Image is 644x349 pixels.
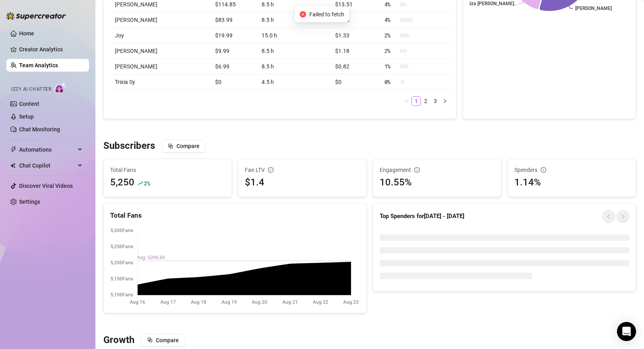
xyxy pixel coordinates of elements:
td: 8.5 h [257,43,331,59]
li: Next Page [440,96,450,106]
article: Top Spenders for [DATE] - [DATE] [380,212,464,221]
div: Spenders [514,166,629,174]
span: right [442,99,447,103]
a: Home [19,30,34,37]
div: Open Intercom Messenger [617,322,636,341]
td: [PERSON_NAME] [110,59,210,74]
button: left [402,96,411,106]
td: Trixia Sy [110,74,210,90]
div: 10.55% [380,175,495,190]
td: $19.99 [210,28,257,43]
span: 2 % [384,31,397,40]
a: Content [19,101,39,107]
span: info-circle [268,167,274,173]
td: $0.82 [330,59,379,74]
span: 0 % [384,78,397,86]
li: 1 [411,96,421,106]
span: Izzy AI Chatter [11,86,51,93]
span: info-circle [414,167,420,173]
td: 8.5 h [257,12,331,28]
span: 4 % [384,16,397,24]
span: Failed to fetch [309,10,344,19]
div: $1.4 [245,175,360,190]
td: Joy [110,28,210,43]
span: thunderbolt [10,146,17,153]
span: close-circle [300,11,306,18]
div: 1.14% [514,175,629,190]
img: Chat Copilot [10,163,16,168]
img: logo-BBDzfeDw.svg [6,12,66,20]
div: Engagement [380,166,495,174]
li: 2 [421,96,431,106]
li: Previous Page [402,96,411,106]
span: Total Fans [110,166,225,174]
td: $83.99 [210,12,257,28]
h3: Subscribers [103,140,155,152]
text: [PERSON_NAME] [575,6,612,11]
div: 5,250 [110,175,134,190]
span: 1 % [384,62,397,71]
td: $0 [210,74,257,90]
span: 2 % [144,179,150,187]
td: $0 [330,74,379,90]
span: rise [138,181,143,186]
a: Chat Monitoring [19,126,60,133]
a: 3 [431,97,440,105]
button: Compare [141,334,185,347]
td: 4.5 h [257,74,331,90]
text: Riza [PERSON_NAME].. [467,1,516,6]
td: 15.0 h [257,28,331,43]
td: $1.33 [330,28,379,43]
a: Setup [19,113,34,120]
td: [PERSON_NAME] [110,43,210,59]
span: Compare [177,143,200,149]
td: $6.99 [210,59,257,74]
span: left [404,99,409,103]
li: 3 [431,96,440,106]
span: Automations [19,143,76,156]
span: block [147,337,153,343]
button: right [440,96,450,106]
td: $9.88 [330,12,379,28]
td: 8.5 h [257,59,331,74]
span: block [168,143,173,149]
a: 1 [412,97,421,105]
a: Settings [19,199,40,205]
a: Team Analytics [19,62,58,68]
span: Chat Copilot [19,159,76,172]
div: Fan LTV [245,166,360,174]
h3: Growth [103,334,134,347]
td: $9.99 [210,43,257,59]
a: Discover Viral Videos [19,183,73,189]
img: AI Chatter [54,82,67,94]
a: 2 [421,97,430,105]
td: [PERSON_NAME] [110,12,210,28]
span: 2 % [384,47,397,55]
a: Creator Analytics [19,43,83,56]
span: info-circle [541,167,546,173]
td: $1.18 [330,43,379,59]
button: Compare [161,140,206,152]
div: Total Fans [110,210,360,221]
span: Compare [156,337,179,343]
